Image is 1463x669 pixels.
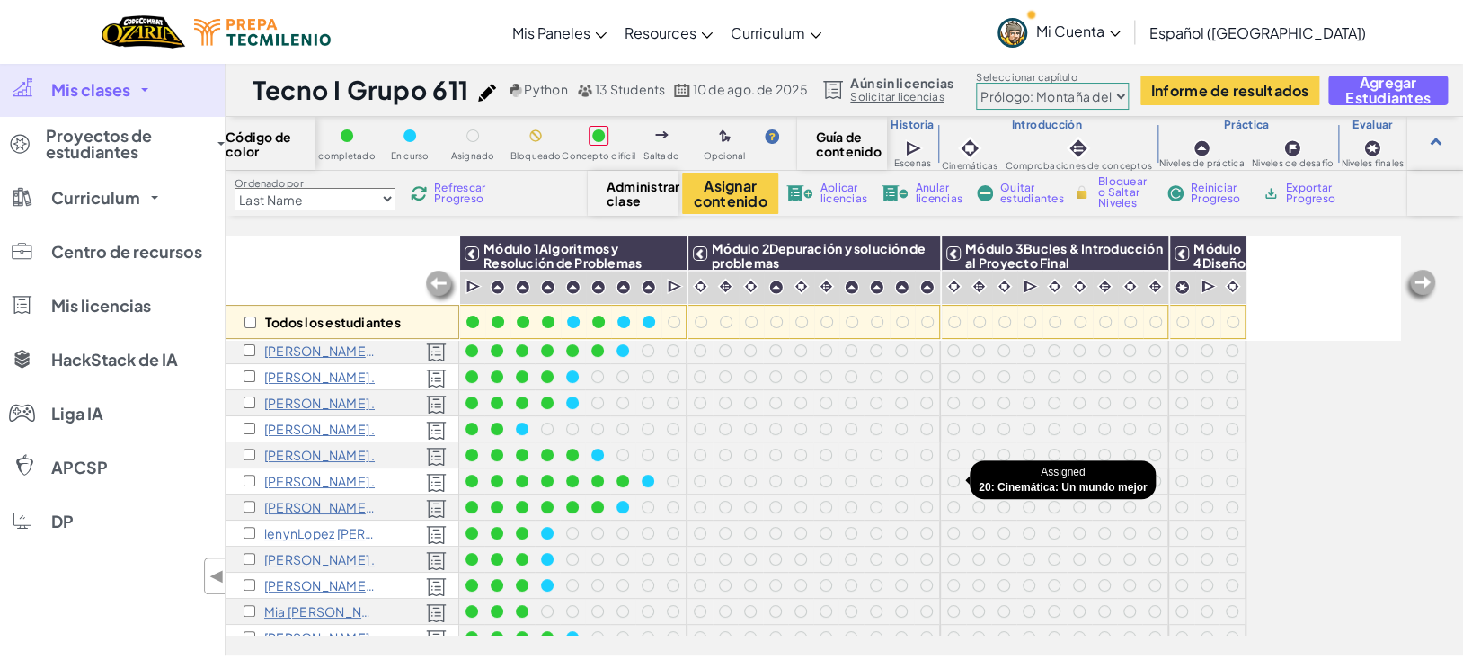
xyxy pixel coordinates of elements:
[391,151,430,161] span: En curso
[1337,118,1407,132] h3: Evaluar
[996,278,1013,295] img: IconCinematic.svg
[1193,240,1253,328] span: Módulo 4Diseño de Juegos y Proyecto Final
[882,185,909,201] img: IconLicenseRevoke.svg
[209,563,225,589] span: ◀
[478,84,496,102] img: iconPencil.svg
[318,151,375,161] span: completado
[1023,278,1040,296] img: IconCutscene.svg
[426,343,447,362] img: Licensed
[264,396,375,410] p: Danna Bojorquez Angulo .
[667,278,684,296] img: IconCutscene.svg
[616,8,722,57] a: Resources
[1201,278,1218,296] img: IconCutscene.svg
[51,190,140,206] span: Curriculum
[786,185,813,201] img: IconLicenseApply.svg
[625,23,696,42] span: Resources
[850,76,953,90] span: Aún sin licencias
[643,151,679,161] span: Saltado
[1156,118,1337,132] h3: Práctica
[426,525,447,545] img: Licensed
[894,280,909,295] img: IconPracticeLevel.svg
[704,151,746,161] span: Opcional
[51,298,151,314] span: Mis licencias
[692,278,709,295] img: IconCinematic.svg
[976,70,1129,85] label: Seleccionar capítulo
[1071,278,1088,295] img: IconCinematic.svg
[264,422,375,436] p: Emiliano Espinoza Mascareño .
[1096,278,1113,295] img: IconInteractive.svg
[818,278,835,295] img: IconInteractive.svg
[102,13,185,50] a: Ozaria by CodeCombat logo
[793,278,810,295] img: IconCinematic.svg
[915,183,962,204] span: Anular licencias
[905,138,924,158] img: IconCutscene.svg
[607,179,660,208] span: Administrar clase
[510,84,523,97] img: python.png
[510,151,561,161] span: Bloqueado
[423,269,459,305] img: Arrow_Left_Inactive.png
[51,406,103,422] span: Liga IA
[712,240,926,271] span: Módulo 2Depuración y solución de problemas
[102,13,185,50] img: Home
[989,4,1130,60] a: Mi Cuenta
[503,8,616,57] a: Mis Paneles
[977,185,993,201] img: IconRemoveStudents.svg
[1341,158,1403,168] span: Niveles finales
[1263,185,1279,201] img: IconArchive.svg
[1343,75,1432,105] span: Agregar Estudiantes
[265,315,401,329] p: Todos los estudiantes
[264,474,375,488] p: Guillermo Gastélum Camacho .
[515,280,530,295] img: IconPracticeLevel.svg
[674,84,690,97] img: calendar.svg
[426,473,447,493] img: Licensed
[719,129,731,144] img: IconOptionalLevel.svg
[869,280,884,295] img: IconPracticeLevel.svg
[426,447,447,467] img: Licensed
[51,244,202,260] span: Centro de recursos
[722,8,830,57] a: Curriculum
[1224,278,1241,295] img: IconCinematic.svg
[717,278,734,295] img: IconInteractive.svg
[264,604,377,619] p: Mia isabel pirita chavez p
[411,185,427,201] img: IconReload.svg
[893,158,931,168] span: Escenas
[1149,23,1366,42] span: Español ([GEOGRAPHIC_DATA])
[1363,139,1381,157] img: IconCapstoneLevel.svg
[46,128,207,160] span: Proyectos de estudiantes
[562,151,635,161] span: Concepto difícil
[426,577,447,597] img: Licensed
[957,136,982,161] img: IconCinematic.svg
[1066,136,1091,161] img: IconInteractive.svg
[1175,280,1190,295] img: IconCapstoneLevel.svg
[997,18,1027,48] img: avatar
[426,369,447,388] img: Licensed
[264,630,369,645] p: Camila Valdez García
[768,280,784,295] img: IconPracticeLevel.svg
[264,448,375,462] p: Florian Gael Castañeda Lozano .
[919,280,935,295] img: IconPracticeLevel.svg
[426,551,447,571] img: Licensed
[426,395,447,415] img: Licensed
[1167,185,1184,201] img: IconReset.svg
[844,280,859,295] img: IconPracticeLevel.svg
[264,500,377,514] p: José Carlos Medina Zavala .
[979,481,1147,494] strong: 20: Cinemática: Un mundo mejor
[465,278,483,296] img: IconCutscene.svg
[816,129,869,158] span: Guía de contenido
[565,280,581,295] img: IconPracticeLevel.svg
[590,280,606,295] img: IconPracticeLevel.svg
[264,370,375,384] p: Arturo Favela Padilla .
[1328,76,1447,105] button: Agregar Estudiantes
[451,151,495,161] span: Asignado
[1193,139,1210,157] img: IconPracticeLevel.svg
[1072,184,1091,201] img: IconLock.svg
[850,90,953,104] a: Solicitar licencias
[1140,76,1320,105] button: Informe de resultados
[434,183,490,204] span: Refrescar Progreso
[264,552,375,566] p: Naomy Dueñas Diaz .
[887,118,937,132] h3: Historia
[194,19,331,46] img: Tecmilenio logo
[1005,161,1151,171] span: Comprobaciones de conceptos
[970,460,1156,499] div: Assigned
